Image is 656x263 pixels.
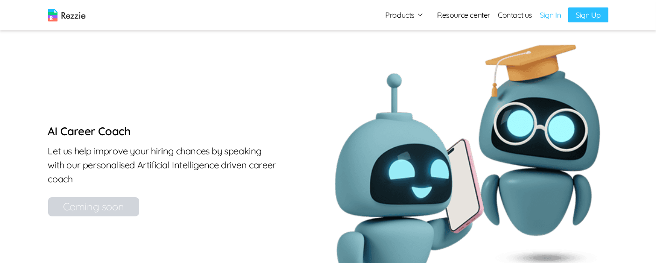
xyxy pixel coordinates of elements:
[48,9,85,21] img: logo
[498,9,532,21] a: Contact us
[48,124,278,138] h6: AI Career Coach
[385,9,424,21] button: Products
[568,7,608,22] a: Sign Up
[48,197,139,216] div: Coming soon
[437,9,490,21] a: Resource center
[48,144,278,186] p: Let us help improve your hiring chances by speaking with our personalised Artificial Intelligence...
[540,9,561,21] a: Sign In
